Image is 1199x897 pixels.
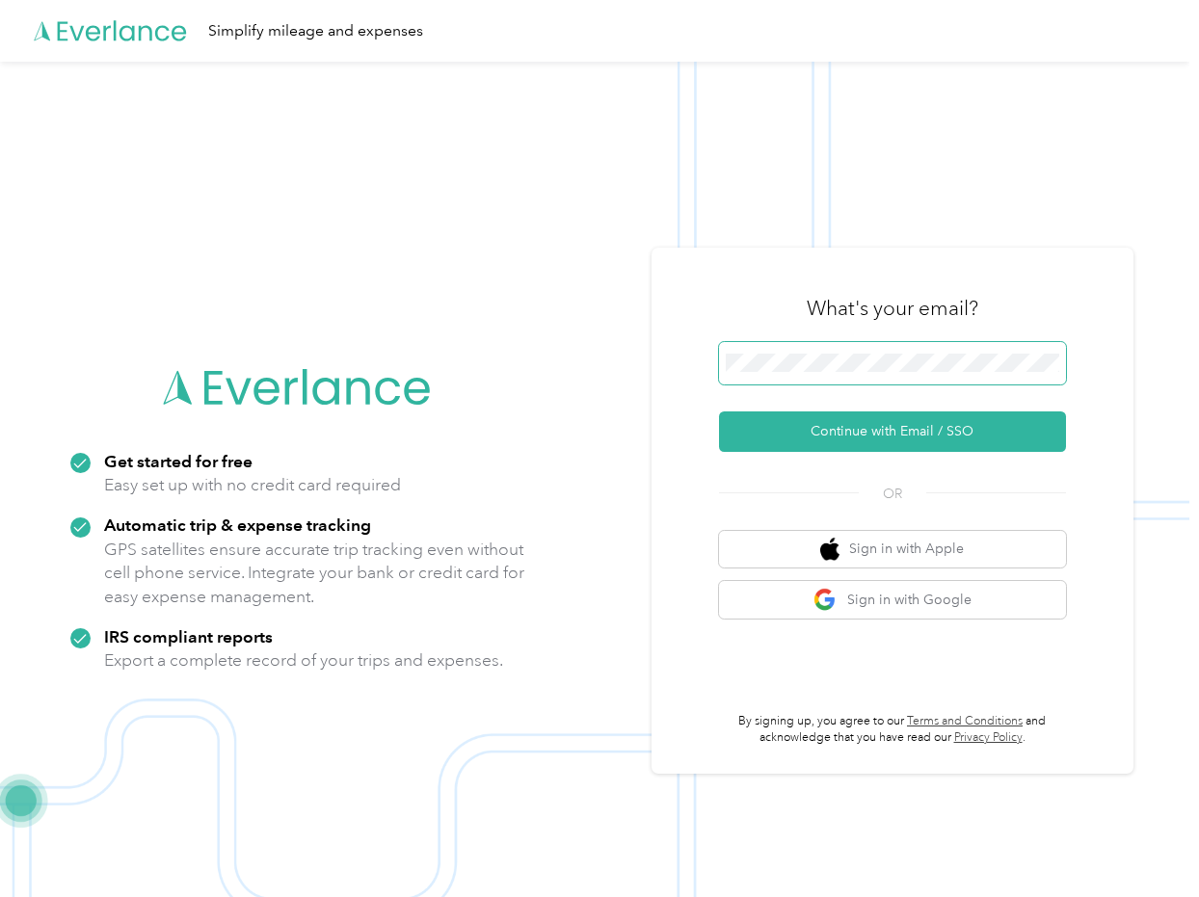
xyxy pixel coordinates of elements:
[954,730,1023,745] a: Privacy Policy
[859,484,926,504] span: OR
[813,588,838,612] img: google logo
[104,626,273,646] strong: IRS compliant reports
[208,19,423,43] div: Simplify mileage and expenses
[104,648,503,673] p: Export a complete record of your trips and expenses.
[104,538,525,609] p: GPS satellites ensure accurate trip tracking even without cell phone service. Integrate your bank...
[719,411,1066,452] button: Continue with Email / SSO
[104,473,401,497] p: Easy set up with no credit card required
[719,581,1066,619] button: google logoSign in with Google
[907,714,1023,728] a: Terms and Conditions
[104,514,371,535] strong: Automatic trip & expense tracking
[807,295,978,322] h3: What's your email?
[719,531,1066,568] button: apple logoSign in with Apple
[104,451,253,471] strong: Get started for free
[719,713,1066,747] p: By signing up, you agree to our and acknowledge that you have read our .
[820,538,839,562] img: apple logo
